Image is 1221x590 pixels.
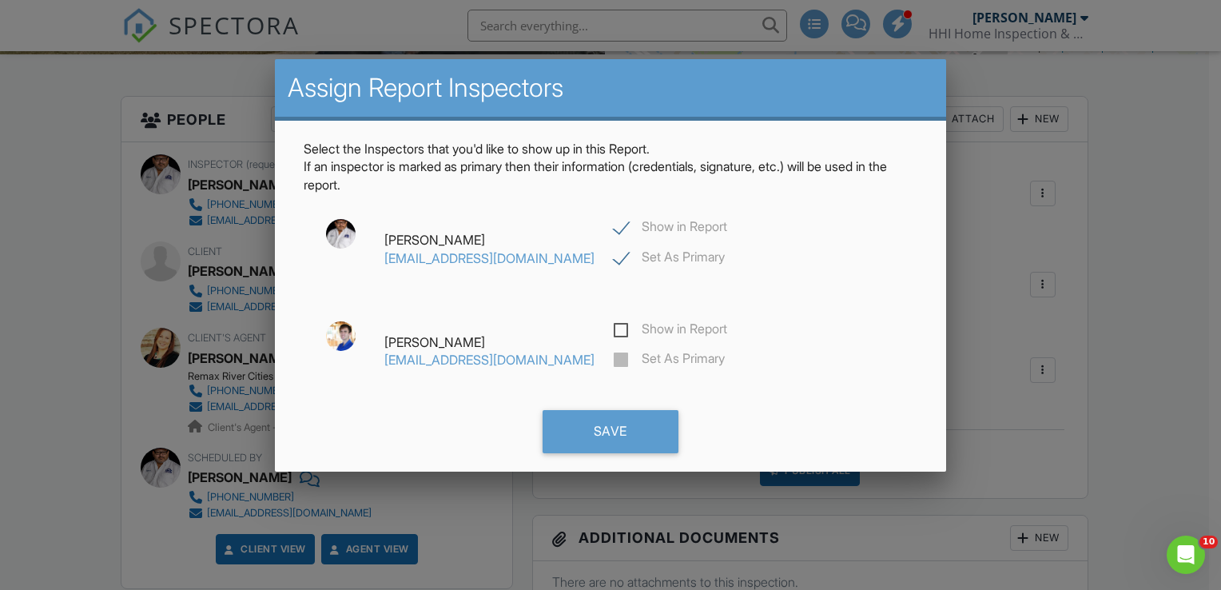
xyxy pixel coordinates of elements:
[1167,536,1205,574] iframe: Intercom live chat
[614,219,727,239] label: Show in Report
[543,410,678,453] div: Save
[375,333,604,369] div: [PERSON_NAME]
[614,249,725,269] label: Set As Primary
[614,351,725,371] label: Set As Primary
[1199,536,1218,548] span: 10
[326,219,356,249] img: img_0667.jpeg
[294,140,927,193] p: Select the Inspectors that you'd like to show up in this Report. If an inspector is marked as pri...
[384,250,595,266] a: [EMAIL_ADDRESS][DOMAIN_NAME]
[614,321,727,341] label: Show in Report
[384,352,595,368] a: [EMAIL_ADDRESS][DOMAIN_NAME]
[375,231,604,267] div: [PERSON_NAME]
[326,321,356,351] img: dsc06978.jpg
[288,72,933,104] h2: Assign Report Inspectors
